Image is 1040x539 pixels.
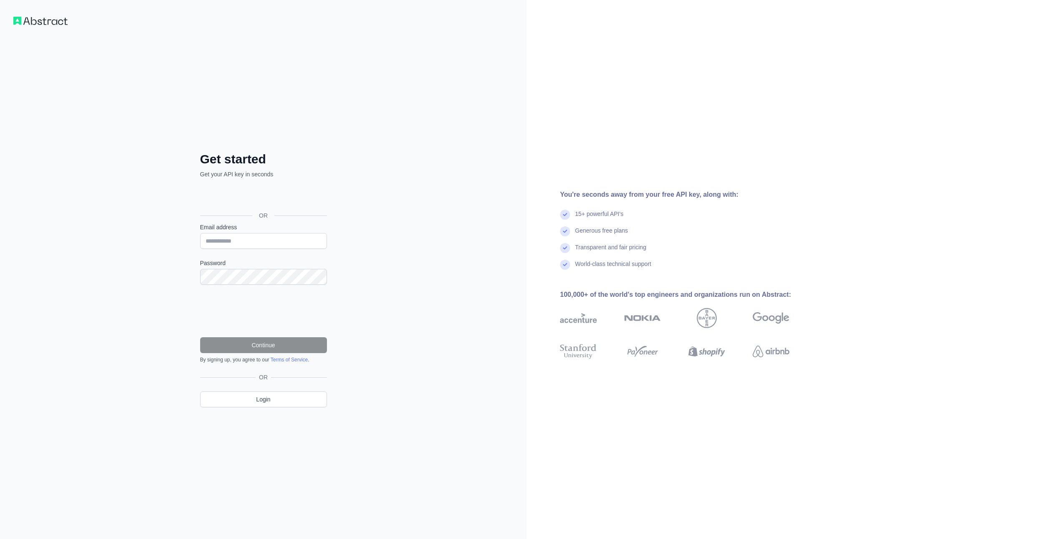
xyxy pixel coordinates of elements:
[560,308,597,328] img: accenture
[560,210,570,220] img: check mark
[200,170,327,178] p: Get your API key in seconds
[271,357,308,363] a: Terms of Service
[560,243,570,253] img: check mark
[200,152,327,167] h2: Get started
[13,17,68,25] img: Workflow
[560,260,570,270] img: check mark
[697,308,717,328] img: bayer
[200,295,327,327] iframe: reCAPTCHA
[575,243,646,260] div: Transparent and fair pricing
[560,226,570,236] img: check mark
[575,226,628,243] div: Generous free plans
[200,391,327,407] a: Login
[252,211,274,220] span: OR
[196,188,329,206] iframe: Knop Inloggen met Google
[200,223,327,231] label: Email address
[560,342,597,361] img: stanford university
[753,308,789,328] img: google
[200,356,327,363] div: By signing up, you agree to our .
[200,337,327,353] button: Continue
[575,210,623,226] div: 15+ powerful API's
[560,190,816,200] div: You're seconds away from your free API key, along with:
[256,373,271,381] span: OR
[200,259,327,267] label: Password
[624,342,661,361] img: payoneer
[560,290,816,300] div: 100,000+ of the world's top engineers and organizations run on Abstract:
[575,260,651,276] div: World-class technical support
[688,342,725,361] img: shopify
[624,308,661,328] img: nokia
[753,342,789,361] img: airbnb
[200,188,325,206] div: Inloggen met Google. Wordt geopend in een nieuw tabblad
